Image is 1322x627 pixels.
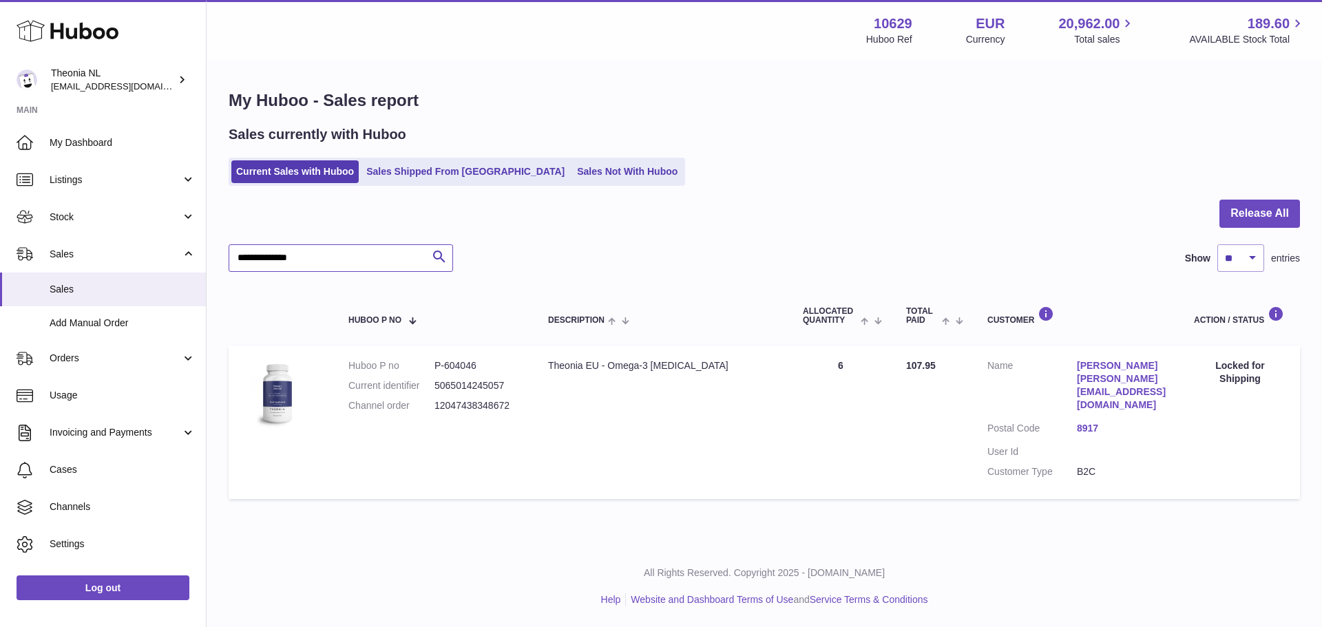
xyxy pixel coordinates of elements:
label: Show [1185,252,1210,265]
span: My Dashboard [50,136,196,149]
h1: My Huboo - Sales report [229,89,1300,111]
span: Usage [50,389,196,402]
dt: User Id [987,445,1077,458]
dt: Channel order [348,399,434,412]
a: Sales Shipped From [GEOGRAPHIC_DATA] [361,160,569,183]
span: Cases [50,463,196,476]
img: 106291725893086.jpg [242,359,311,428]
dd: 12047438348672 [434,399,521,412]
strong: 10629 [874,14,912,33]
dt: Name [987,359,1077,415]
dt: Customer Type [987,465,1077,478]
span: Invoicing and Payments [50,426,181,439]
dt: Huboo P no [348,359,434,372]
span: AVAILABLE Stock Total [1189,33,1305,46]
a: Help [601,594,621,605]
strong: EUR [976,14,1005,33]
a: 8917 [1077,422,1166,435]
div: Theonia NL [51,67,175,93]
span: Listings [50,173,181,187]
span: Sales [50,248,181,261]
img: info@wholesomegoods.eu [17,70,37,90]
span: 107.95 [906,360,936,371]
div: Theonia EU - Omega-3 [MEDICAL_DATA] [548,359,775,372]
span: Add Manual Order [50,317,196,330]
div: Locked for Shipping [1194,359,1286,385]
div: Huboo Ref [866,33,912,46]
a: Sales Not With Huboo [572,160,682,183]
div: Action / Status [1194,306,1286,325]
span: entries [1271,252,1300,265]
li: and [626,593,927,606]
dt: Current identifier [348,379,434,392]
span: Settings [50,538,196,551]
span: Total sales [1074,33,1135,46]
span: 189.60 [1248,14,1290,33]
div: Customer [987,306,1166,325]
span: ALLOCATED Quantity [803,307,857,325]
dt: Postal Code [987,422,1077,438]
p: All Rights Reserved. Copyright 2025 - [DOMAIN_NAME] [218,566,1311,580]
a: Service Terms & Conditions [810,594,928,605]
span: Total paid [906,307,938,325]
a: 20,962.00 Total sales [1058,14,1135,46]
td: 6 [789,346,892,498]
span: Description [548,316,605,325]
span: Orders [50,352,181,365]
a: Current Sales with Huboo [231,160,359,183]
dd: 5065014245057 [434,379,521,392]
span: Stock [50,211,181,224]
a: Website and Dashboard Terms of Use [631,594,793,605]
span: Sales [50,283,196,296]
dd: P-604046 [434,359,521,372]
span: Channels [50,500,196,513]
button: Release All [1219,200,1300,228]
div: Currency [966,33,1005,46]
h2: Sales currently with Huboo [229,125,406,144]
a: 189.60 AVAILABLE Stock Total [1189,14,1305,46]
span: [EMAIL_ADDRESS][DOMAIN_NAME] [51,81,202,92]
span: Huboo P no [348,316,401,325]
dd: B2C [1077,465,1166,478]
a: Log out [17,575,189,600]
span: 20,962.00 [1058,14,1120,33]
a: [PERSON_NAME] [PERSON_NAME][EMAIL_ADDRESS][DOMAIN_NAME] [1077,359,1166,412]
